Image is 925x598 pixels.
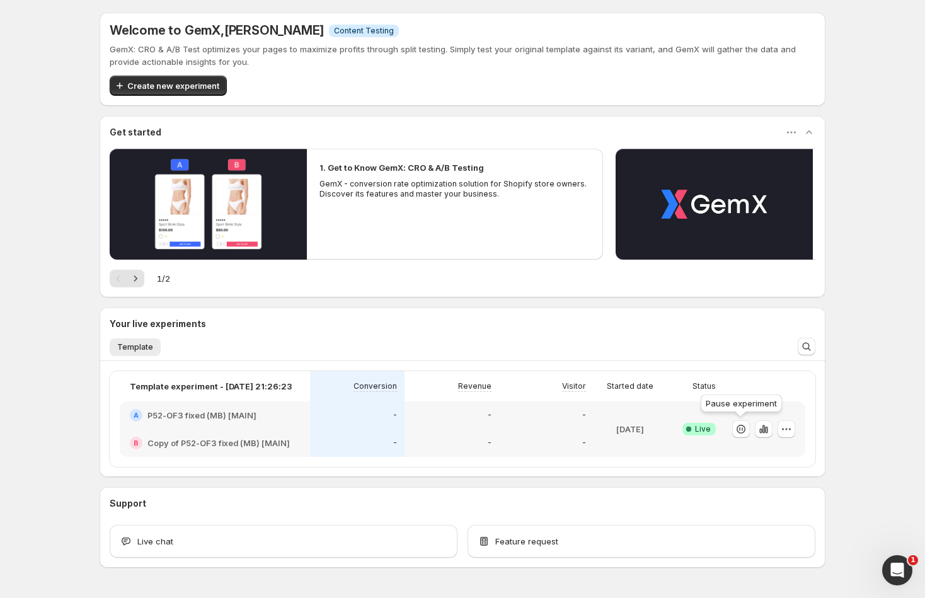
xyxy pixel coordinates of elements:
[495,535,558,548] span: Feature request
[319,161,484,174] h2: 1. Get to Know GemX: CRO & A/B Testing
[221,23,324,38] span: , [PERSON_NAME]
[393,410,397,420] p: -
[157,272,170,285] span: 1 / 2
[582,410,586,420] p: -
[147,409,256,422] h2: P52-OF3 fixed (MB) [MAIN]
[616,149,813,260] button: Play video
[393,438,397,448] p: -
[110,43,815,68] p: GemX: CRO & A/B Test optimizes your pages to maximize profits through split testing. Simply test ...
[110,149,307,260] button: Play video
[110,270,144,287] nav: Pagination
[134,439,139,447] h2: B
[908,555,918,565] span: 1
[798,338,815,355] button: Search and filter results
[607,381,653,391] p: Started date
[137,535,173,548] span: Live chat
[562,381,586,391] p: Visitor
[147,437,290,449] h2: Copy of P52-OF3 fixed (MB) [MAIN]
[488,410,491,420] p: -
[882,555,912,585] iframe: Intercom live chat
[488,438,491,448] p: -
[353,381,397,391] p: Conversion
[130,380,292,393] p: Template experiment - [DATE] 21:26:23
[127,270,144,287] button: Next
[110,23,324,38] h5: Welcome to GemX
[319,179,590,199] p: GemX - conversion rate optimization solution for Shopify store owners. Discover its features and ...
[117,342,153,352] span: Template
[134,411,139,419] h2: A
[110,497,146,510] h3: Support
[127,79,219,92] span: Create new experiment
[334,26,394,36] span: Content Testing
[692,381,716,391] p: Status
[695,424,711,434] span: Live
[582,438,586,448] p: -
[110,126,161,139] h3: Get started
[616,423,644,435] p: [DATE]
[458,381,491,391] p: Revenue
[110,318,206,330] h3: Your live experiments
[110,76,227,96] button: Create new experiment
